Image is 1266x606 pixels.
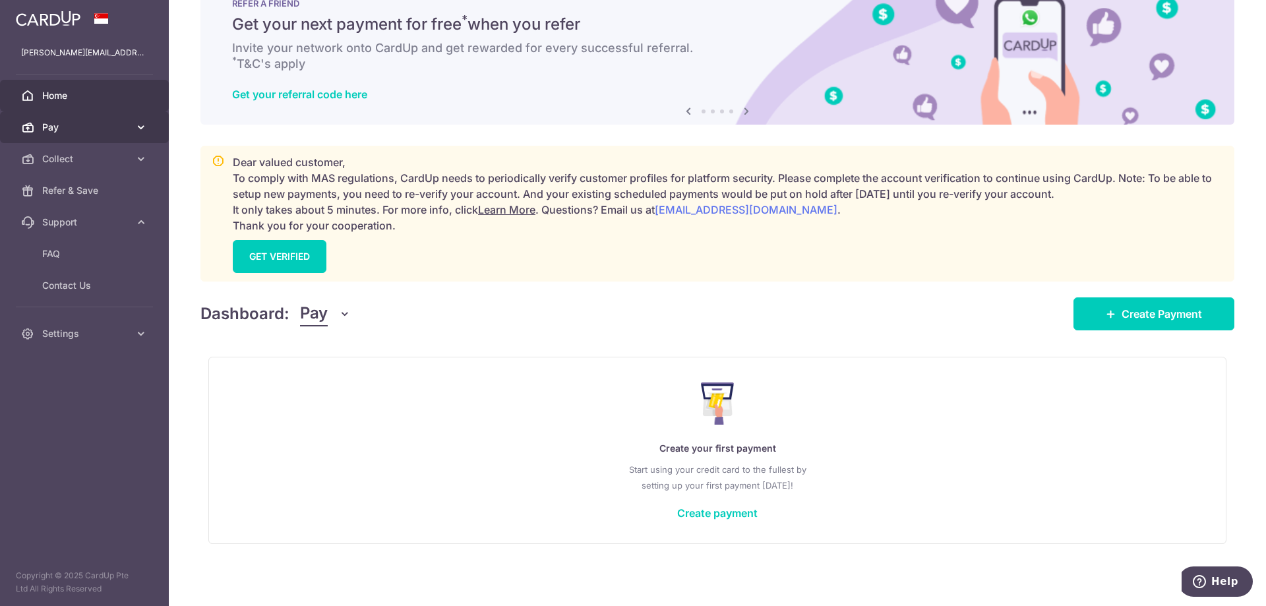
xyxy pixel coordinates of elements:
[701,382,735,425] img: Make Payment
[16,11,80,26] img: CardUp
[42,89,129,102] span: Home
[42,121,129,134] span: Pay
[232,14,1203,35] h5: Get your next payment for free when you refer
[42,216,129,229] span: Support
[42,247,129,260] span: FAQ
[42,152,129,166] span: Collect
[478,203,535,216] a: Learn More
[677,506,758,520] a: Create payment
[235,462,1199,493] p: Start using your credit card to the fullest by setting up your first payment [DATE]!
[1182,566,1253,599] iframe: Opens a widget where you can find more information
[233,240,326,273] a: GET VERIFIED
[300,301,351,326] button: Pay
[655,203,837,216] a: [EMAIL_ADDRESS][DOMAIN_NAME]
[42,327,129,340] span: Settings
[21,46,148,59] p: [PERSON_NAME][EMAIL_ADDRESS][PERSON_NAME][DOMAIN_NAME]
[300,301,328,326] span: Pay
[42,279,129,292] span: Contact Us
[200,302,289,326] h4: Dashboard:
[232,40,1203,72] h6: Invite your network onto CardUp and get rewarded for every successful referral. T&C's apply
[42,184,129,197] span: Refer & Save
[235,440,1199,456] p: Create your first payment
[1073,297,1234,330] a: Create Payment
[1122,306,1202,322] span: Create Payment
[233,154,1223,233] p: Dear valued customer, To comply with MAS regulations, CardUp needs to periodically verify custome...
[232,88,367,101] a: Get your referral code here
